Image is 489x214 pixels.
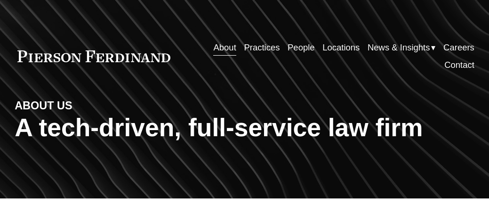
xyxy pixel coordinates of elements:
span: News & Insights [368,40,430,55]
a: Practices [244,39,280,57]
a: About [213,39,236,57]
a: Contact [444,57,474,74]
h1: A tech-driven, full-service law firm [15,113,474,142]
a: folder dropdown [368,39,436,57]
strong: ABOUT US [15,99,72,112]
a: Careers [443,39,474,57]
a: People [288,39,315,57]
a: Locations [322,39,360,57]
